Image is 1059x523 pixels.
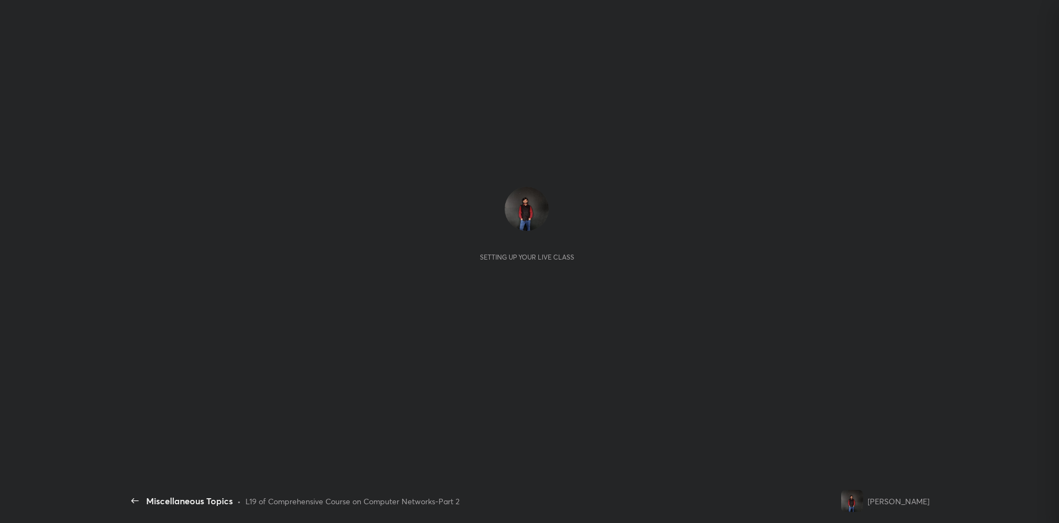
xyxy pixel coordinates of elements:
div: Setting up your live class [480,253,574,261]
div: [PERSON_NAME] [868,495,929,507]
img: 0cf1bf49248344338ee83de1f04af710.9781463_3 [505,187,549,231]
img: 0cf1bf49248344338ee83de1f04af710.9781463_3 [841,490,863,512]
div: Miscellaneous Topics [146,494,233,508]
div: • [237,495,241,507]
div: L19 of Comprehensive Course on Computer Networks-Part 2 [245,495,459,507]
